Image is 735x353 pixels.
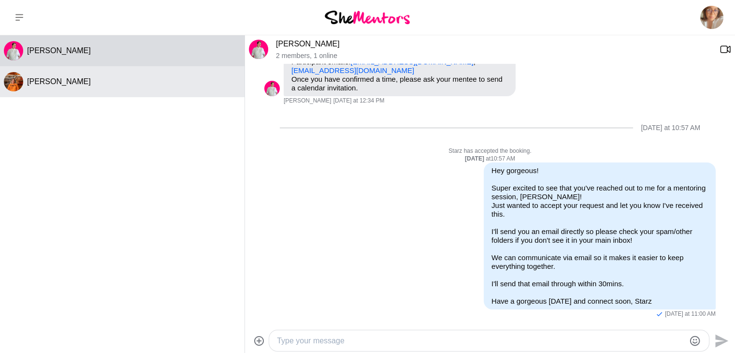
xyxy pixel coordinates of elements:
[291,66,414,74] a: [EMAIL_ADDRESS][DOMAIN_NAME]
[641,124,700,132] div: [DATE] at 10:57 AM
[491,227,708,245] p: I'll send you an email directly so please check your spam/other folders if you don't see it in yo...
[689,335,701,347] button: Emoji picker
[491,166,708,175] p: Hey gorgeous!
[264,155,716,163] div: at 10:57 AM
[277,335,685,347] textarea: Type your message
[491,253,708,271] p: We can communicate via email so it makes it easier to keep everything together.
[325,11,410,24] img: She Mentors Logo
[264,81,280,96] img: L
[333,97,385,105] time: 2025-10-10T01:34:22.478Z
[4,72,23,91] div: Katie
[276,40,340,48] a: [PERSON_NAME]
[700,6,723,29] img: Starz
[665,310,716,318] time: 2025-10-12T00:00:29.480Z
[27,46,91,55] span: [PERSON_NAME]
[465,155,486,162] strong: [DATE]
[4,41,23,60] div: Lauren Purse
[276,52,712,60] p: 2 members , 1 online
[264,81,280,96] div: Lauren Purse
[27,77,91,86] span: [PERSON_NAME]
[351,58,474,66] a: [EMAIL_ADDRESS][DOMAIN_NAME]
[491,184,708,219] p: Super excited to see that you've reached out to me for a mentoring session, [PERSON_NAME]! Just w...
[491,297,708,306] p: Have a gorgeous [DATE] and connect soon, Starz
[264,147,716,155] p: Starz has accepted the booking.
[709,330,731,352] button: Send
[249,40,268,59] div: Lauren Purse
[249,40,268,59] img: L
[4,72,23,91] img: K
[491,279,708,288] p: I'll send that email through within 30mins.
[291,75,508,92] p: Once you have confirmed a time, please ask your mentee to send a calendar invitation.
[4,41,23,60] img: L
[284,97,331,105] span: [PERSON_NAME]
